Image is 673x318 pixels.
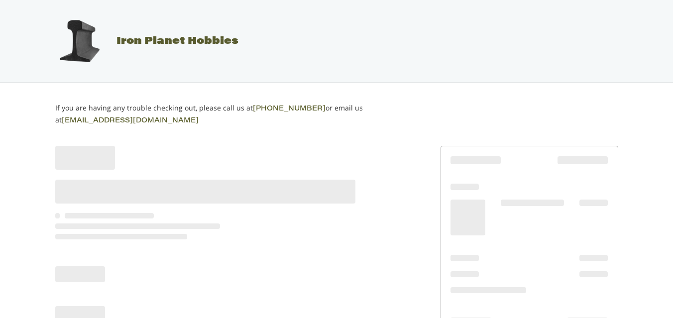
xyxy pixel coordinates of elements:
img: Iron Planet Hobbies [54,16,104,66]
span: Iron Planet Hobbies [116,36,238,46]
a: [EMAIL_ADDRESS][DOMAIN_NAME] [62,117,199,124]
a: [PHONE_NUMBER] [253,106,326,112]
p: If you are having any trouble checking out, please call us at or email us at [55,103,394,126]
a: Iron Planet Hobbies [44,36,238,46]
